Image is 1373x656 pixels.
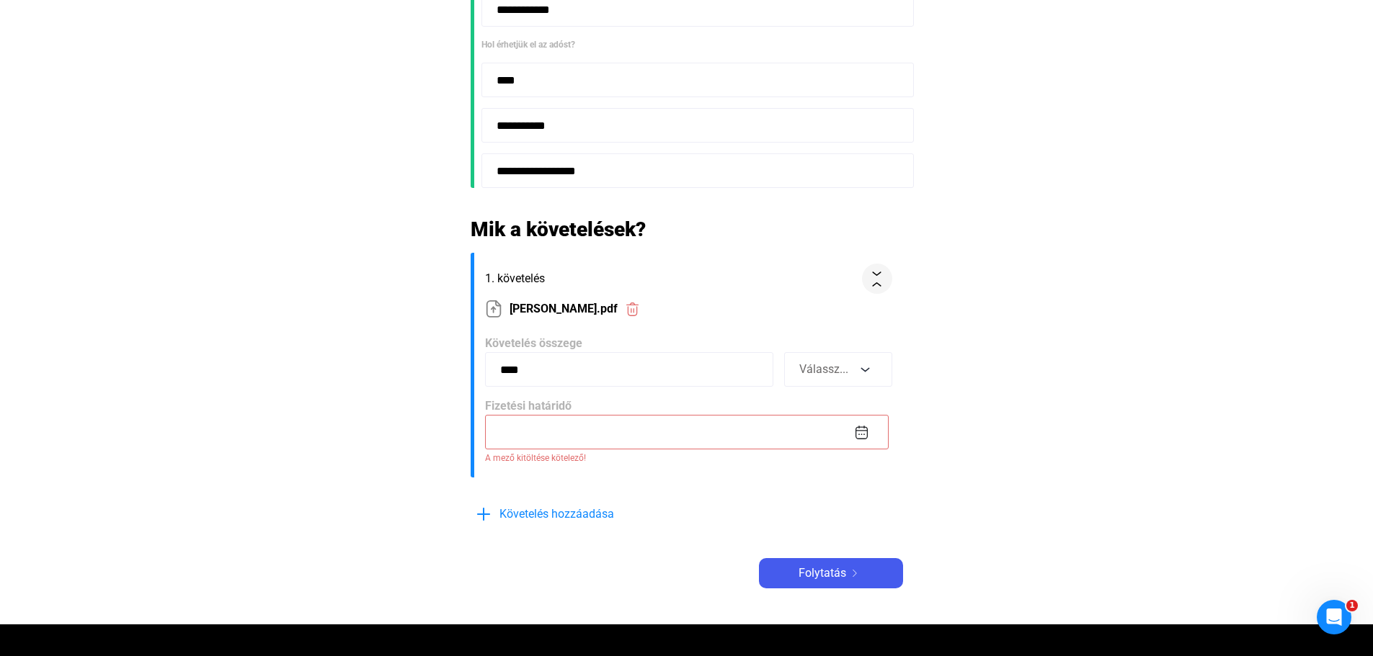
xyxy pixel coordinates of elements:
[625,302,640,317] img: trash-red
[1317,600,1351,634] iframe: Intercom live chat
[846,570,863,577] img: arrow-right-white
[499,506,614,523] span: Követelés hozzáadása
[510,300,618,318] span: [PERSON_NAME].pdf
[1346,600,1358,611] span: 1
[799,565,846,582] span: Folytatás
[481,37,903,52] div: Hol érhetjük el az adóst?
[618,294,648,324] button: trash-red
[471,217,903,242] h2: Mik a követelések?
[485,300,502,318] img: upload-paper
[759,558,903,588] button: Folytatásarrow-right-white
[799,362,848,376] span: Válassz...
[862,264,892,294] button: collapse
[485,270,856,287] span: 1. követelés
[485,399,572,413] span: Fizetési határidő
[485,449,892,467] span: A mező kitöltése kötelező!
[475,506,492,523] img: plus-blue
[485,336,582,350] span: Követelés összege
[471,499,687,529] button: plus-blueKövetelés hozzáadása
[869,271,884,287] img: collapse
[784,352,892,387] button: Válassz...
